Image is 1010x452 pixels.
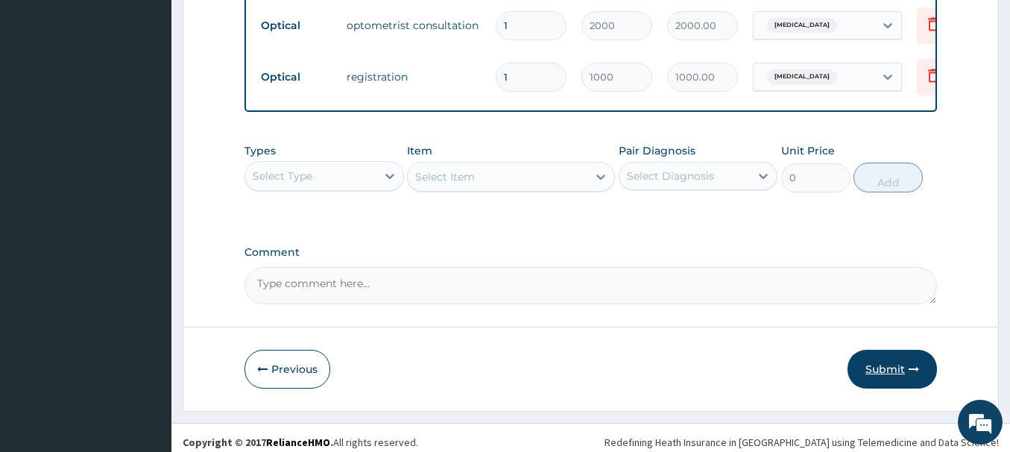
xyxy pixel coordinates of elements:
[767,69,837,84] span: [MEDICAL_DATA]
[605,435,999,450] div: Redefining Heath Insurance in [GEOGRAPHIC_DATA] using Telemedicine and Data Science!
[183,436,333,449] strong: Copyright © 2017 .
[244,7,280,43] div: Minimize live chat window
[407,143,432,158] label: Item
[244,145,276,157] label: Types
[853,163,923,192] button: Add
[339,62,488,92] td: registration
[627,169,714,183] div: Select Diagnosis
[78,84,250,103] div: Chat with us now
[848,350,937,389] button: Submit
[253,63,339,91] td: Optical
[253,12,339,40] td: Optical
[86,133,206,283] span: We're online!
[339,10,488,40] td: optometrist consultation
[28,75,60,112] img: d_794563401_company_1708531726252_794563401
[619,143,695,158] label: Pair Diagnosis
[767,18,837,33] span: [MEDICAL_DATA]
[253,169,312,183] div: Select Type
[244,246,937,259] label: Comment
[7,297,284,349] textarea: Type your message and hit 'Enter'
[781,143,835,158] label: Unit Price
[244,350,330,389] button: Previous
[266,436,330,449] a: RelianceHMO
